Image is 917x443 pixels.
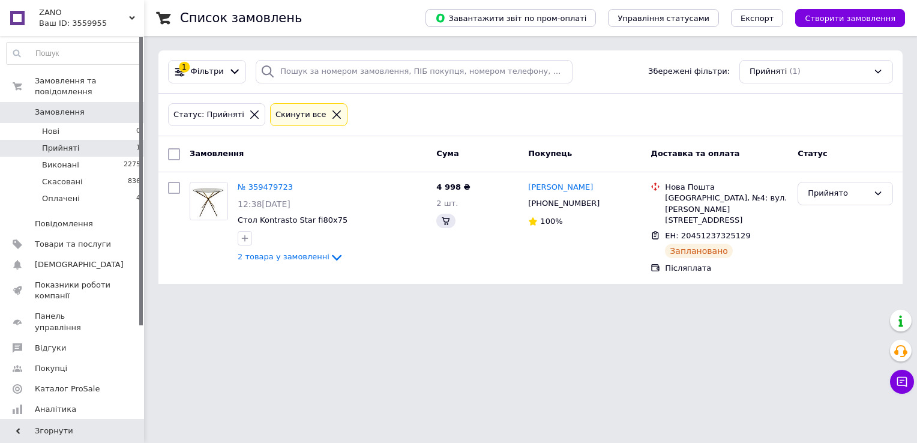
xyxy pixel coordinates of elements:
[136,143,140,154] span: 1
[128,176,140,187] span: 836
[35,384,100,394] span: Каталог ProSale
[789,67,800,76] span: (1)
[436,149,458,158] span: Cума
[238,199,290,209] span: 12:38[DATE]
[171,109,247,121] div: Статус: Прийняті
[540,217,562,226] span: 100%
[648,66,730,77] span: Збережені фільтри:
[528,149,572,158] span: Покупець
[35,343,66,354] span: Відгуки
[798,149,828,158] span: Статус
[190,149,244,158] span: Замовлення
[42,143,79,154] span: Прийняті
[805,14,895,23] span: Створити замовлення
[890,370,914,394] button: Чат з покупцем
[436,199,458,208] span: 2 шт.
[256,60,573,83] input: Пошук за номером замовлення, ПІБ покупця, номером телефону, Email, номером накладної
[179,62,190,73] div: 1
[238,215,347,225] a: Стол Kontrasto Star fi80x75
[795,9,905,27] button: Створити замовлення
[526,196,602,211] div: [PHONE_NUMBER]
[238,252,329,261] span: 2 товара у замовленні
[741,14,774,23] span: Експорт
[528,182,593,193] a: [PERSON_NAME]
[35,107,85,118] span: Замовлення
[435,13,586,23] span: Завантажити звіт по пром-оплаті
[731,9,784,27] button: Експорт
[238,182,293,191] a: № 359479723
[35,280,111,301] span: Показники роботи компанії
[136,193,140,204] span: 4
[750,66,787,77] span: Прийняті
[42,160,79,170] span: Виконані
[7,43,141,64] input: Пошук
[425,9,596,27] button: Завантажити звіт по пром-оплаті
[39,7,129,18] span: ZANO
[42,193,80,204] span: Оплачені
[665,263,788,274] div: Післяплата
[35,311,111,333] span: Панель управління
[238,252,344,261] a: 2 товара у замовленні
[191,182,226,220] img: Фото товару
[665,182,788,193] div: Нова Пошта
[665,231,750,240] span: ЕН: 20451237325129
[35,259,124,270] span: [DEMOGRAPHIC_DATA]
[190,182,228,220] a: Фото товару
[651,149,739,158] span: Доставка та оплата
[618,14,709,23] span: Управління статусами
[42,176,83,187] span: Скасовані
[35,218,93,229] span: Повідомлення
[35,363,67,374] span: Покупці
[436,182,470,191] span: 4 998 ₴
[35,76,144,97] span: Замовлення та повідомлення
[35,404,76,415] span: Аналітика
[42,126,59,137] span: Нові
[665,244,733,258] div: Заплановано
[35,239,111,250] span: Товари та послуги
[136,126,140,137] span: 0
[608,9,719,27] button: Управління статусами
[665,193,788,226] div: [GEOGRAPHIC_DATA], №4: вул. [PERSON_NAME][STREET_ADDRESS]
[808,187,868,200] div: Прийнято
[273,109,329,121] div: Cкинути все
[180,11,302,25] h1: Список замовлень
[783,13,905,22] a: Створити замовлення
[124,160,140,170] span: 2275
[39,18,144,29] div: Ваш ID: 3559955
[191,66,224,77] span: Фільтри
